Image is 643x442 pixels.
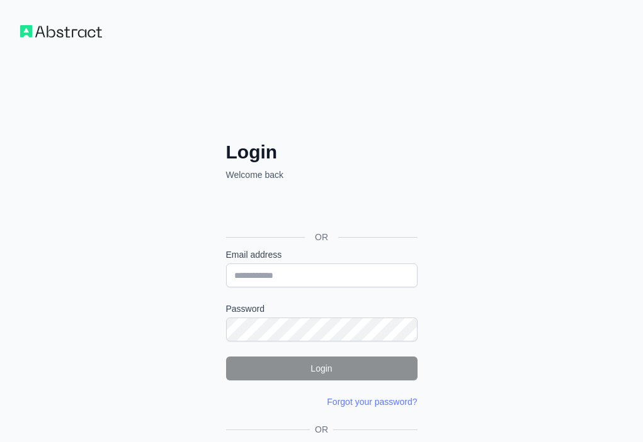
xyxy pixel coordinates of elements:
button: Login [226,356,418,380]
label: Email address [226,248,418,261]
img: Workflow [20,25,102,38]
p: Welcome back [226,169,418,181]
label: Password [226,302,418,315]
iframe: Przycisk Zaloguj się przez Google [220,195,421,223]
span: OR [305,231,338,243]
a: Forgot your password? [327,397,417,407]
h2: Login [226,141,418,163]
span: OR [310,423,333,436]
